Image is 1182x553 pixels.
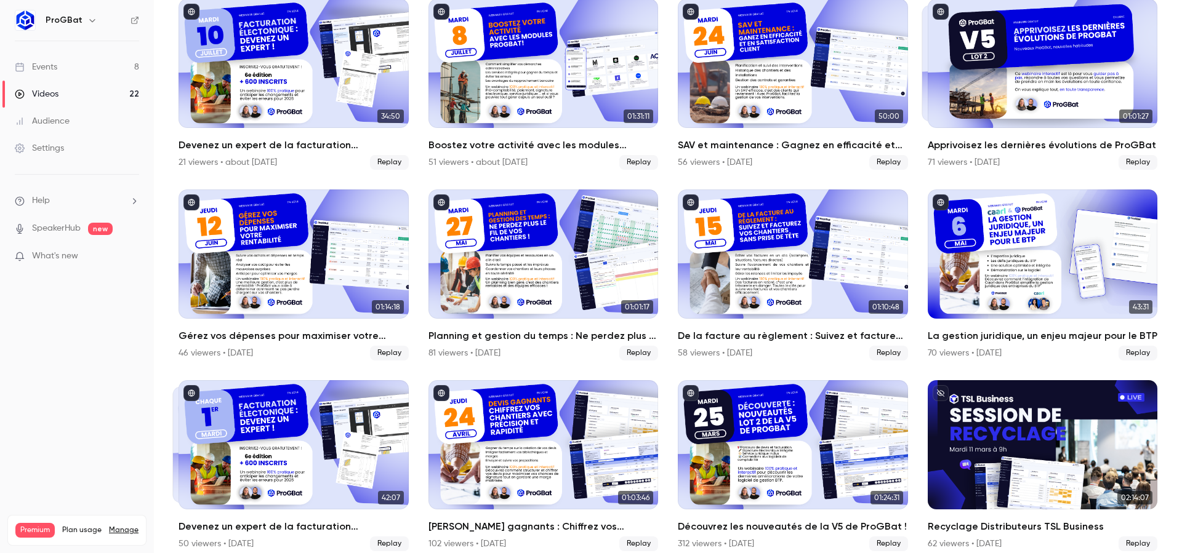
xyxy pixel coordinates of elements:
div: 56 viewers • [DATE] [678,156,752,169]
div: 58 viewers • [DATE] [678,347,752,359]
span: 50:00 [875,109,903,123]
a: 01:03:46[PERSON_NAME] gagnants : Chiffrez vos chantiers avec précision et rapidité102 viewers • [... [428,380,659,551]
a: 01:10:48De la facture au règlement : Suivez et facturez vos chantiers sans prise de tête58 viewer... [678,189,908,360]
div: 312 viewers • [DATE] [678,538,754,550]
span: Replay [619,536,658,551]
span: 01:01:27 [1119,109,1152,123]
h2: Boostez votre activité avec les modules ProGBat ! [428,138,659,153]
h2: Devenez un expert de la facturation électronique 🚀 [179,519,409,534]
span: 01:14:18 [372,300,404,314]
span: 42:07 [378,491,404,504]
h2: Devenez un expert de la facturation électronique 🚀 [179,138,409,153]
button: published [683,385,699,401]
li: Gérez vos dépenses pour maximiser votre rentabilité [179,189,409,360]
a: 42:0742:07Devenez un expert de la facturation électronique 🚀50 viewers • [DATE]Replay [179,380,409,551]
h2: De la facture au règlement : Suivez et facturez vos chantiers sans prise de tête [678,328,908,343]
span: Replay [370,536,409,551]
div: 51 viewers • about [DATE] [428,156,528,169]
span: What's new [32,250,78,263]
span: 01:31:11 [624,109,653,123]
span: Replay [869,155,908,170]
a: 43:31La gestion juridique, un enjeu majeur pour le BTP70 viewers • [DATE]Replay [928,189,1158,360]
span: Replay [1119,346,1157,360]
span: 01:24:31 [870,491,903,504]
button: published [433,4,449,20]
span: Plan usage [62,525,102,535]
button: published [183,385,199,401]
button: published [433,194,449,210]
a: SpeakerHub [32,222,81,235]
span: Premium [15,523,55,538]
h6: ProGBat [46,14,82,26]
span: Replay [619,155,658,170]
a: 01:14:18Gérez vos dépenses pour maximiser votre rentabilité46 viewers • [DATE]Replay [179,189,409,360]
span: 01:10:48 [869,300,903,314]
li: help-dropdown-opener [15,194,139,207]
span: Replay [869,346,908,360]
button: published [183,194,199,210]
button: unpublished [933,385,949,401]
img: ProGBat [15,10,35,30]
div: 70 viewers • [DATE] [928,347,1002,359]
div: 71 viewers • [DATE] [928,156,1000,169]
h2: Découvrez les nouveautés de la V5 de ProGBat ! [678,519,908,534]
span: 01:03:46 [618,491,653,504]
li: Planning et gestion du temps : Ne perdez plus le fil de vos chantiers ! [428,189,659,360]
a: 01:24:31Découvrez les nouveautés de la V5 de ProGBat !312 viewers • [DATE]Replay [678,380,908,551]
h2: Gérez vos dépenses pour maximiser votre rentabilité [179,328,409,343]
button: published [433,385,449,401]
h2: Recyclage Distributeurs TSL Business [928,519,1158,534]
div: Audience [15,115,70,127]
span: 01:01:17 [621,300,653,314]
h2: La gestion juridique, un enjeu majeur pour le BTP [928,328,1158,343]
span: Replay [1119,536,1157,551]
span: Help [32,194,50,207]
div: 81 viewers • [DATE] [428,347,501,359]
button: published [933,194,949,210]
a: 02:14:07Recyclage Distributeurs TSL Business62 viewers • [DATE]Replay [928,380,1158,551]
span: new [88,223,113,235]
button: published [683,4,699,20]
button: published [183,4,199,20]
li: Devenez un expert de la facturation électronique 🚀 [179,380,409,551]
div: 21 viewers • about [DATE] [179,156,277,169]
div: Events [15,61,57,73]
div: 102 viewers • [DATE] [428,538,506,550]
li: Devis gagnants : Chiffrez vos chantiers avec précision et rapidité [428,380,659,551]
span: Replay [869,536,908,551]
span: 34:50 [377,109,404,123]
h2: [PERSON_NAME] gagnants : Chiffrez vos chantiers avec précision et rapidité [428,519,659,534]
span: 02:14:07 [1117,491,1152,504]
span: Replay [370,155,409,170]
span: 43:31 [1129,300,1152,314]
div: 50 viewers • [DATE] [179,538,254,550]
h2: Apprivoisez les dernières évolutions de ProGBat [928,138,1158,153]
a: 01:01:17Planning et gestion du temps : Ne perdez plus le fil de vos chantiers !81 viewers • [DATE... [428,189,659,360]
button: published [683,194,699,210]
li: Recyclage Distributeurs TSL Business [928,380,1158,551]
li: De la facture au règlement : Suivez et facturez vos chantiers sans prise de tête [678,189,908,360]
div: 62 viewers • [DATE] [928,538,1002,550]
li: La gestion juridique, un enjeu majeur pour le BTP [928,189,1158,360]
a: Manage [109,525,139,535]
h2: SAV et maintenance : Gagnez en efficacité et en satisfaction client [678,138,908,153]
li: Découvrez les nouveautés de la V5 de ProGBat ! [678,380,908,551]
div: 46 viewers • [DATE] [179,347,253,359]
span: Replay [1119,155,1157,170]
span: Replay [370,346,409,360]
button: published [933,4,949,20]
div: Settings [15,142,64,154]
h2: Planning et gestion du temps : Ne perdez plus le fil de vos chantiers ! [428,328,659,343]
div: Videos [15,88,58,100]
span: Replay [619,346,658,360]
